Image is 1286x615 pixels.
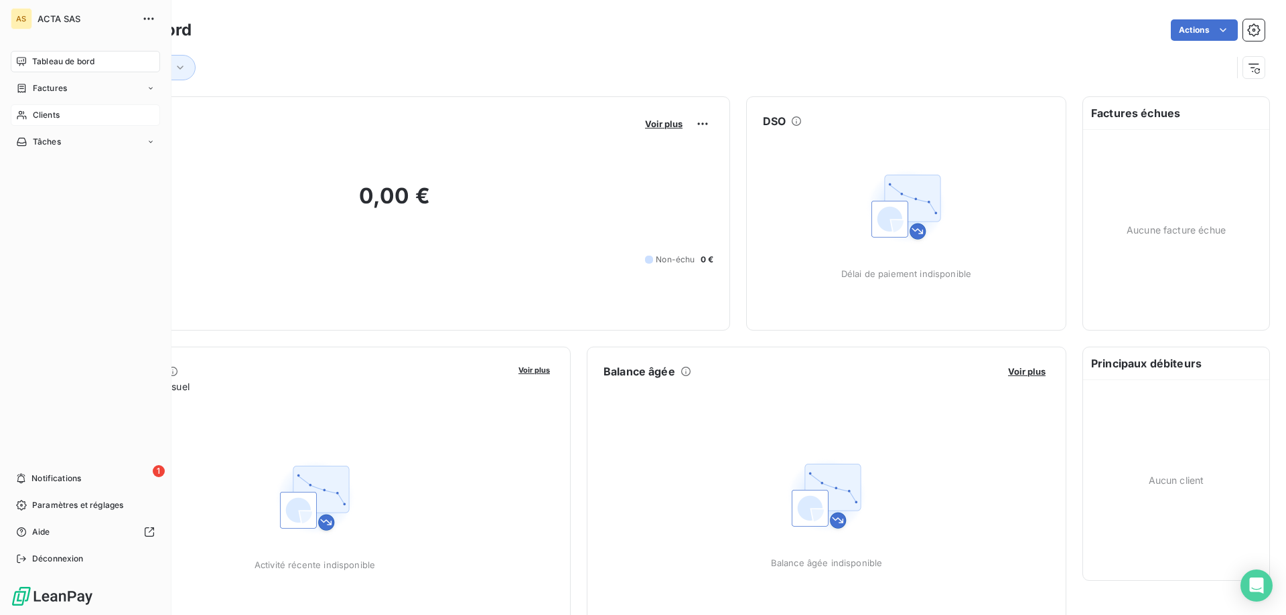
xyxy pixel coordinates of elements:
div: Open Intercom Messenger [1240,569,1273,602]
span: ACTA SAS [38,13,134,24]
span: Déconnexion [32,553,84,565]
span: Voir plus [645,118,683,129]
span: 0 € [701,254,713,266]
h2: 0,00 € [76,183,713,223]
span: Chiffre d'affaires mensuel [76,379,509,393]
span: Activité récente indisponible [255,559,375,570]
button: Voir plus [514,363,554,375]
button: Voir plus [641,118,687,130]
button: Voir plus [1004,365,1050,377]
h6: Principaux débiteurs [1083,347,1269,379]
span: Clients [33,109,60,121]
span: Aucun client [1149,473,1204,487]
span: Aide [32,526,50,538]
span: 1 [153,465,165,477]
span: Factures [33,82,67,94]
img: Empty state [863,164,949,250]
a: Tableau de bord [11,51,160,72]
div: AS [11,8,32,29]
button: Actions [1171,19,1238,41]
span: Non-échu [656,254,695,266]
a: Paramètres et réglages [11,495,160,516]
span: Balance âgée indisponible [771,557,883,568]
span: Voir plus [518,365,550,375]
a: Tâches [11,131,160,153]
img: Empty state [272,455,358,541]
a: Aide [11,521,160,543]
span: Voir plus [1008,366,1046,377]
span: Notifications [31,472,81,485]
span: Paramètres et réglages [32,499,123,511]
span: Délai de paiement indisponible [841,268,972,279]
h6: DSO [763,113,786,129]
img: Empty state [784,453,869,539]
span: Tableau de bord [32,56,94,68]
a: Clients [11,104,160,126]
span: Aucune facture échue [1127,223,1226,237]
h6: Factures échues [1083,97,1269,129]
a: Factures [11,78,160,99]
img: Logo LeanPay [11,586,94,607]
span: Tâches [33,136,61,148]
h6: Balance âgée [603,363,675,379]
